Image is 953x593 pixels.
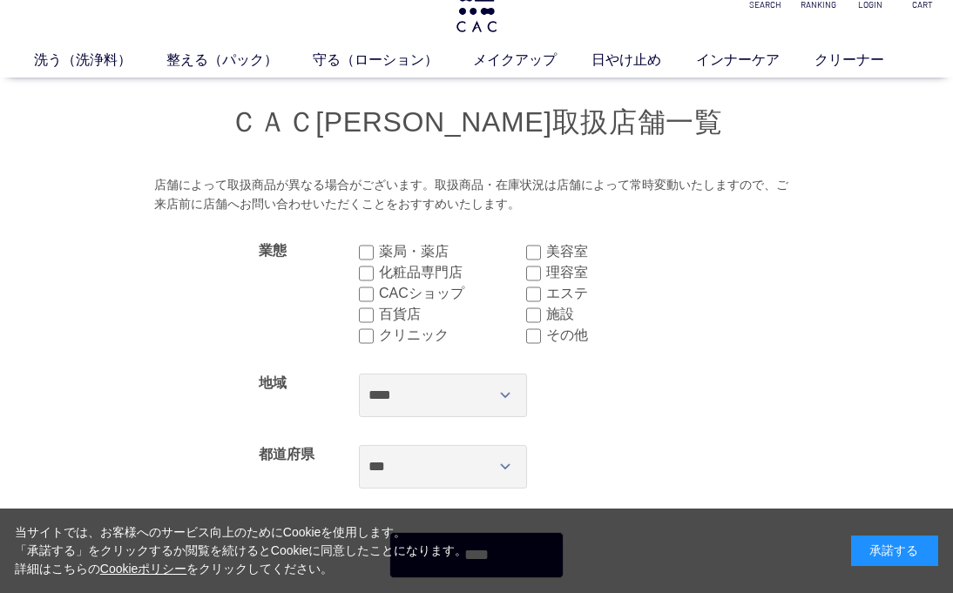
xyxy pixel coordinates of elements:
label: 百貨店 [379,304,526,325]
label: CACショップ [379,283,526,304]
label: 施設 [546,304,693,325]
label: 化粧品専門店 [379,262,526,283]
label: 業態 [259,243,287,258]
div: 当サイトでは、お客様へのサービス向上のためにCookieを使用します。 「承諾する」をクリックするか閲覧を続けるとCookieに同意したことになります。 詳細はこちらの をクリックしてください。 [15,523,468,578]
label: 薬局・薬店 [379,241,526,262]
div: 店舗によって取扱商品が異なる場合がございます。取扱商品・在庫状況は店舗によって常時変動いたしますので、ご来店前に店舗へお問い合わせいただくことをおすすめいたします。 [154,176,800,213]
a: 洗う（洗浄料） [34,50,166,71]
label: 理容室 [546,262,693,283]
label: 都道府県 [259,447,314,462]
label: 地域 [259,375,287,390]
a: 守る（ローション） [313,50,473,71]
label: その他 [546,325,693,346]
h1: ＣＡＣ[PERSON_NAME]取扱店舗一覧 [41,104,912,141]
a: インナーケア [696,50,814,71]
a: クリーナー [814,50,919,71]
a: Cookieポリシー [100,562,187,576]
label: 美容室 [546,241,693,262]
a: 日やけ止め [591,50,696,71]
div: 承諾する [851,536,938,566]
label: エステ [546,283,693,304]
a: メイクアップ [473,50,591,71]
a: 整える（パック） [166,50,313,71]
label: クリニック [379,325,526,346]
